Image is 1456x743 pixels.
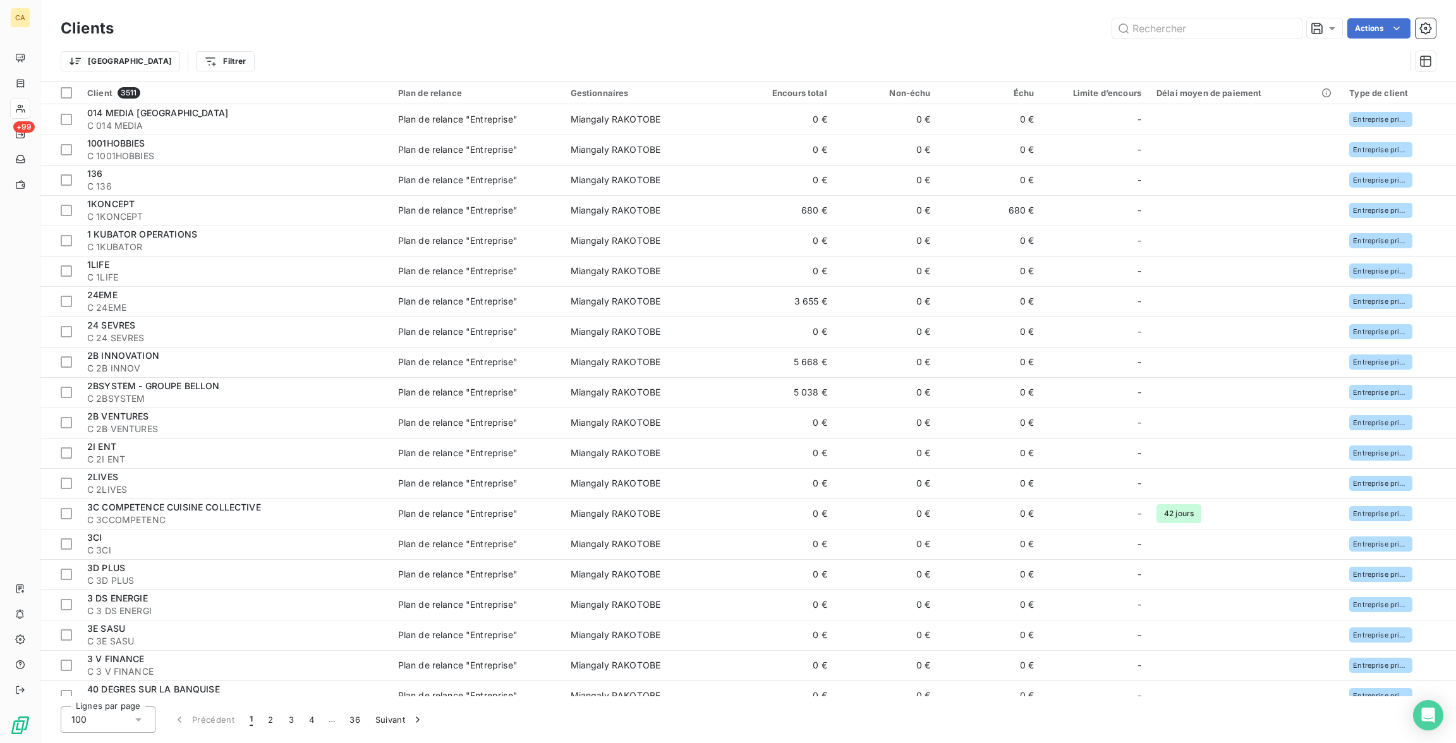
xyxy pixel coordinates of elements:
span: Entreprise privée [1353,571,1409,578]
span: C 2BSYSTEM [87,392,383,405]
span: Miangaly RAKOTOBE [571,205,661,215]
div: CA [10,8,30,28]
div: Plan de relance "Entreprise" [398,295,518,308]
span: - [1137,629,1141,641]
button: Filtrer [196,51,254,71]
span: Client [87,88,112,98]
button: [GEOGRAPHIC_DATA] [61,51,180,71]
span: Miangaly RAKOTOBE [571,417,661,428]
span: 1LIFE [87,259,109,270]
span: - [1137,659,1141,672]
span: Entreprise privée [1353,449,1409,457]
span: Entreprise privée [1353,631,1409,639]
div: Plan de relance "Entreprise" [398,477,518,490]
span: - [1137,356,1141,368]
span: C 014 MEDIA [87,119,383,132]
td: 0 € [731,650,835,680]
div: Limite d’encours [1050,88,1142,98]
td: 0 € [835,650,938,680]
span: Miangaly RAKOTOBE [571,235,661,246]
span: Miangaly RAKOTOBE [571,326,661,337]
span: Miangaly RAKOTOBE [571,599,661,610]
span: Miangaly RAKOTOBE [571,478,661,488]
span: C 2B INNOV [87,362,383,375]
td: 0 € [731,165,835,195]
span: Miangaly RAKOTOBE [571,629,661,640]
span: C 3CI [87,544,383,557]
span: - [1137,598,1141,611]
span: Entreprise privée [1353,328,1409,335]
div: Plan de relance "Entreprise" [398,568,518,581]
span: 24EME [87,289,118,300]
span: 2B INNOVATION [87,350,159,361]
td: 0 € [938,680,1042,711]
span: - [1137,174,1141,186]
span: 2BSYSTEM - GROUPE BELLON [87,380,220,391]
span: 136 [87,168,102,179]
span: Miangaly RAKOTOBE [571,660,661,670]
td: 0 € [731,680,835,711]
span: C 2B VENTURES [87,423,383,435]
td: 0 € [835,438,938,468]
span: 3 DS ENERGIE [87,593,148,603]
td: 0 € [835,498,938,529]
span: Miangaly RAKOTOBE [571,265,661,276]
span: Miangaly RAKOTOBE [571,538,661,549]
span: - [1137,386,1141,399]
div: Open Intercom Messenger [1413,700,1443,730]
td: 0 € [835,468,938,498]
td: 0 € [835,620,938,650]
button: 2 [260,706,281,733]
span: - [1137,234,1141,247]
td: 0 € [835,165,938,195]
button: 1 [242,706,260,733]
h3: Clients [61,17,114,40]
td: 0 € [835,589,938,620]
div: Plan de relance "Entreprise" [398,204,518,217]
span: Miangaly RAKOTOBE [571,144,661,155]
td: 0 € [835,317,938,347]
span: C 3D PLUS [87,574,383,587]
td: 0 € [938,256,1042,286]
span: +99 [13,121,35,133]
span: … [322,710,342,730]
span: - [1137,416,1141,429]
span: 1001HOBBIES [87,138,145,148]
span: - [1137,143,1141,156]
td: 0 € [938,317,1042,347]
td: 0 € [938,286,1042,317]
span: C 1KUBATOR [87,241,383,253]
span: 42 jours [1156,504,1201,523]
div: Gestionnaires [571,88,724,98]
span: C 1KONCEPT [87,210,383,223]
span: 2B VENTURES [87,411,149,421]
span: Entreprise privée [1353,510,1409,517]
span: C 2I ENT [87,453,383,466]
span: Miangaly RAKOTOBE [571,174,661,185]
span: Entreprise privée [1353,207,1409,214]
td: 5 038 € [731,377,835,408]
span: C 3CCOMPETENC [87,514,383,526]
td: 0 € [938,620,1042,650]
td: 0 € [835,680,938,711]
img: Logo LeanPay [10,715,30,735]
div: Plan de relance "Entreprise" [398,386,518,399]
span: 2I ENT [87,441,116,452]
span: - [1137,568,1141,581]
td: 0 € [938,529,1042,559]
div: Plan de relance "Entreprise" [398,507,518,520]
span: Entreprise privée [1353,267,1409,275]
td: 0 € [731,256,835,286]
span: Entreprise privée [1353,146,1409,154]
td: 0 € [938,498,1042,529]
td: 0 € [731,408,835,438]
span: Entreprise privée [1353,692,1409,699]
td: 0 € [835,195,938,226]
span: Miangaly RAKOTOBE [571,114,661,124]
span: C 3E SASU [87,635,383,648]
span: 3CI [87,532,102,543]
span: C 24EME [87,301,383,314]
span: Miangaly RAKOTOBE [571,387,661,397]
td: 0 € [731,468,835,498]
td: 0 € [938,438,1042,468]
